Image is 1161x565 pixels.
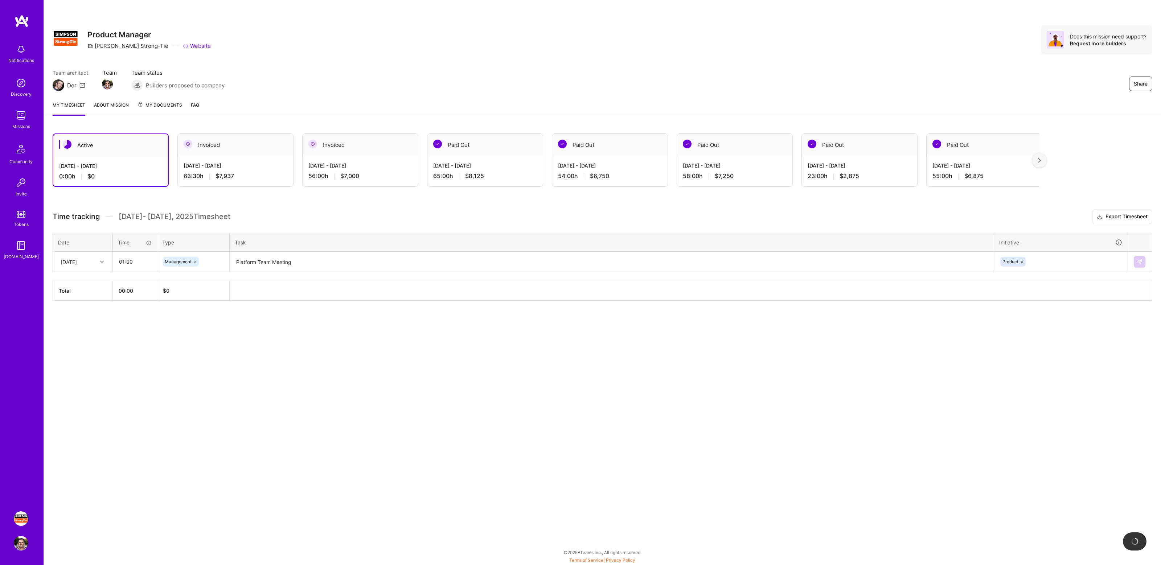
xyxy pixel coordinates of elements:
div: null [1134,256,1146,268]
img: Invoiced [184,140,192,148]
img: Team Architect [53,79,64,91]
span: $6,750 [590,172,609,180]
img: right [1038,158,1041,163]
img: discovery [14,76,28,90]
div: 23:00 h [808,172,911,180]
span: | [569,557,635,563]
span: Time tracking [53,212,100,221]
div: [DATE] - [DATE] [184,162,287,169]
div: 55:00 h [932,172,1036,180]
th: Type [157,233,230,252]
span: $2,875 [840,172,859,180]
div: Initiative [999,238,1123,247]
i: icon Chevron [100,260,104,264]
span: $7,000 [340,172,359,180]
img: teamwork [14,108,28,123]
img: Avatar [1047,31,1064,49]
th: Total [53,281,113,301]
span: [DATE] - [DATE] , 2025 Timesheet [119,212,230,221]
div: [DATE] - [DATE] [433,162,537,169]
img: Invoiced [308,140,317,148]
button: Export Timesheet [1092,210,1152,224]
textarea: Platform Team Meeting [230,252,993,272]
div: Paid Out [802,134,917,156]
div: Paid Out [677,134,792,156]
div: [DATE] - [DATE] [683,162,787,169]
a: FAQ [191,101,199,116]
div: © 2025 ATeams Inc., All rights reserved. [44,543,1161,561]
div: 0:00 h [59,173,162,180]
div: Paid Out [552,134,668,156]
span: Team architect [53,69,88,77]
div: 58:00 h [683,172,787,180]
img: loading [1131,538,1139,545]
span: Team [103,69,117,77]
img: Paid Out [808,140,816,148]
div: Active [53,134,168,156]
span: Product [1002,259,1018,264]
img: Simpson Strong-Tie: Product Manager [14,511,28,526]
img: guide book [14,238,28,253]
span: Management [165,259,192,264]
img: User Avatar [14,536,28,550]
h3: Product Manager [87,30,211,39]
div: [DATE] - [DATE] [59,162,162,170]
img: Company Logo [53,25,79,51]
span: Share [1134,80,1148,87]
div: Dor [67,82,77,89]
div: Time [118,239,152,246]
span: $6,875 [964,172,984,180]
span: $0 [87,173,95,180]
img: Paid Out [558,140,567,148]
div: Community [9,158,33,165]
img: bell [14,42,28,57]
img: Builders proposed to company [131,79,143,91]
div: 63:30 h [184,172,287,180]
a: Team Member Avatar [103,78,112,90]
div: [DATE] - [DATE] [932,162,1036,169]
a: User Avatar [12,536,30,550]
div: Paid Out [927,134,1042,156]
a: My timesheet [53,101,85,116]
div: Missions [12,123,30,130]
img: Active [63,140,71,149]
div: [DATE] - [DATE] [558,162,662,169]
div: Paid Out [427,134,543,156]
span: My Documents [138,101,182,109]
a: About Mission [94,101,129,116]
th: Task [230,233,994,252]
a: My Documents [138,101,182,116]
div: Tokens [14,220,29,228]
i: icon Download [1097,213,1103,221]
a: Website [183,42,211,50]
span: $8,125 [465,172,484,180]
div: [DATE] - [DATE] [808,162,911,169]
div: Invoiced [303,134,418,156]
img: Team Member Avatar [102,79,113,90]
img: Paid Out [932,140,941,148]
span: Team status [131,69,225,77]
th: Date [53,233,113,252]
img: logo [15,15,29,28]
a: Simpson Strong-Tie: Product Manager [12,511,30,526]
input: HH:MM [113,252,156,271]
div: [DATE] [61,258,77,265]
i: icon CompanyGray [87,43,93,49]
div: 65:00 h [433,172,537,180]
i: icon Mail [79,82,85,88]
span: $ 0 [163,288,169,294]
img: tokens [17,211,25,218]
button: Share [1129,77,1152,91]
div: 56:00 h [308,172,412,180]
span: $7,250 [715,172,734,180]
div: Discovery [11,90,32,98]
a: Terms of Service [569,557,603,563]
th: 00:00 [113,281,157,301]
img: Invite [14,176,28,190]
div: [DOMAIN_NAME] [4,253,39,260]
div: Does this mission need support? [1070,33,1146,40]
a: Privacy Policy [606,557,635,563]
img: Paid Out [433,140,442,148]
div: 54:00 h [558,172,662,180]
div: [PERSON_NAME] Strong-Tie [87,42,168,50]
